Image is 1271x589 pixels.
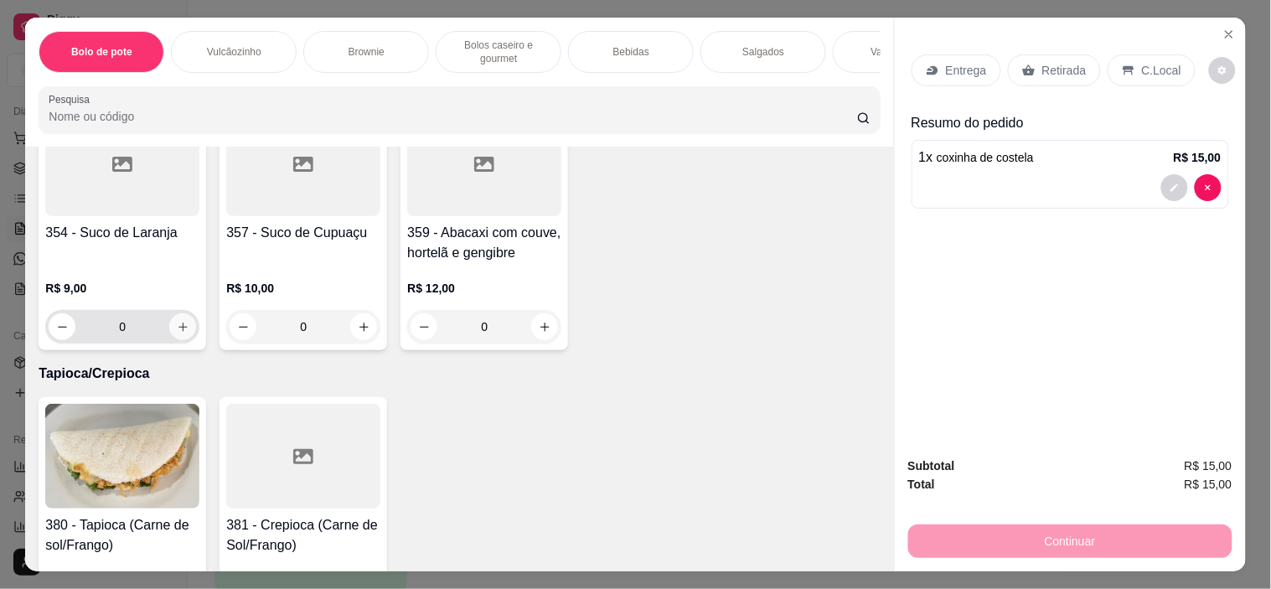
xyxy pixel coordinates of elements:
button: increase-product-quantity [531,313,558,340]
p: Bolo de pote [71,45,132,59]
p: Bolos caseiro e gourmet [450,39,547,65]
h4: 357 - Suco de Cupuaçu [226,223,380,243]
p: R$ 12,00 [407,280,561,297]
p: Bebidas [613,45,649,59]
p: Resumo do pedido [912,113,1229,133]
p: Vulcãozinho [207,45,261,59]
h4: 380 - Tapioca (Carne de sol/Frango) [45,515,199,555]
p: R$ 10,00 [226,280,380,297]
p: R$ 15,00 [1174,149,1222,166]
p: C.Local [1142,62,1181,79]
h4: 381 - Crepioca (Carne de Sol/Frango) [226,515,380,555]
strong: Total [908,478,935,491]
span: R$ 15,00 [1185,475,1232,493]
p: Retirada [1042,62,1087,79]
button: decrease-product-quantity [411,313,437,340]
button: decrease-product-quantity [49,313,75,340]
h4: 359 - Abacaxi com couve, hortelã e gengibre [407,223,561,263]
img: product-image [45,404,199,509]
button: Close [1216,21,1243,48]
button: decrease-product-quantity [1195,174,1222,201]
label: Pesquisa [49,92,96,106]
button: increase-product-quantity [350,313,377,340]
span: coxinha de costela [937,151,1034,164]
button: decrease-product-quantity [1209,57,1236,84]
p: Entrega [946,62,987,79]
input: Pesquisa [49,108,857,125]
p: R$ 9,00 [45,280,199,297]
p: Brownie [349,45,385,59]
p: Variedades [871,45,921,59]
span: R$ 15,00 [1185,457,1232,475]
p: 1 x [919,147,1034,168]
button: increase-product-quantity [169,313,196,340]
p: Tapioca/Crepioca [39,364,880,384]
button: decrease-product-quantity [230,313,256,340]
button: decrease-product-quantity [1161,174,1188,201]
p: Salgados [742,45,784,59]
strong: Subtotal [908,459,955,473]
h4: 354 - Suco de Laranja [45,223,199,243]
